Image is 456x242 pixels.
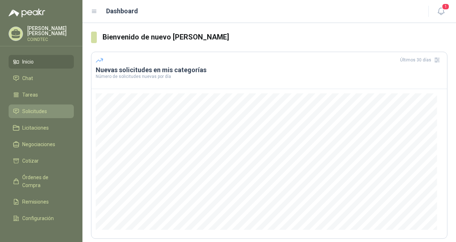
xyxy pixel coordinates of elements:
span: Remisiones [22,198,49,206]
button: 1 [434,5,447,18]
a: Licitaciones [9,121,74,135]
a: Remisiones [9,195,74,209]
span: 1 [442,3,450,10]
span: Órdenes de Compra [22,173,67,189]
a: Configuración [9,211,74,225]
h3: Bienvenido de nuevo [PERSON_NAME] [103,32,448,43]
a: Tareas [9,88,74,102]
span: Inicio [22,58,34,66]
a: Solicitudes [9,104,74,118]
span: Solicitudes [22,107,47,115]
span: Licitaciones [22,124,49,132]
a: Órdenes de Compra [9,171,74,192]
p: Número de solicitudes nuevas por día [96,74,443,79]
a: Inicio [9,55,74,69]
h1: Dashboard [106,6,138,16]
a: Cotizar [9,154,74,168]
span: Chat [22,74,33,82]
span: Cotizar [22,157,39,165]
span: Negociaciones [22,140,55,148]
span: Configuración [22,214,54,222]
p: COINDTEC [27,37,74,42]
span: Tareas [22,91,38,99]
img: Logo peakr [9,9,45,17]
a: Chat [9,71,74,85]
a: Negociaciones [9,138,74,151]
p: [PERSON_NAME] [PERSON_NAME] [27,26,74,36]
div: Últimos 30 días [400,54,443,66]
h3: Nuevas solicitudes en mis categorías [96,66,443,74]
